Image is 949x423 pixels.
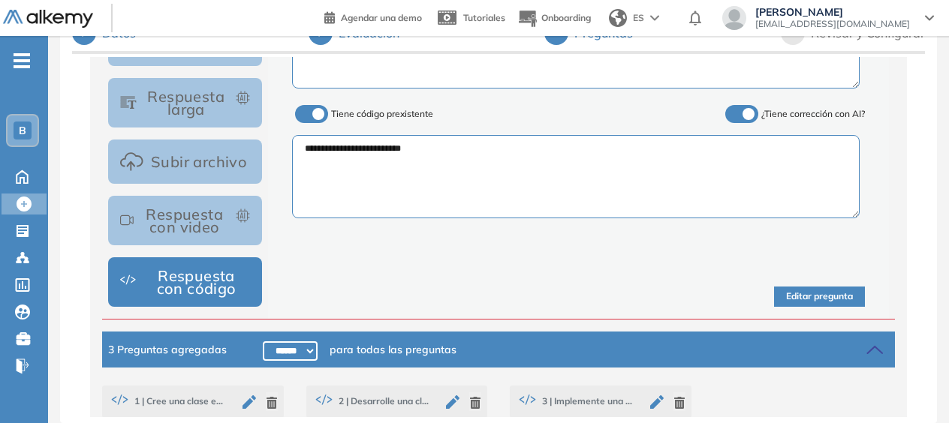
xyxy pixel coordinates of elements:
span: para todas las preguntas [330,341,456,358]
span: 3 Preguntas agregadas [108,341,227,358]
span: Onboarding [541,12,591,23]
button: Onboarding [517,2,591,34]
span: B [19,124,26,136]
div: Widget de chat [874,351,949,423]
span: Implemente una clase en Python que simule una cuenta bancaria con métodos para depositar y retira... [516,391,634,412]
a: Agendar una demo [324,7,422,25]
iframe: Chat Widget [874,351,949,423]
img: Logo [3,10,93,28]
img: world [609,9,627,27]
span: Tiene código prexistente [331,108,433,119]
button: Respuesta con video [108,196,262,245]
span: [PERSON_NAME] [755,6,910,18]
span: Agendar una demo [341,12,422,23]
img: arrow [650,15,659,21]
button: Editar pregunta [774,286,865,307]
span: ES [633,11,644,25]
span: [EMAIL_ADDRESS][DOMAIN_NAME] [755,18,910,30]
span: Desarrolle una clase en Python que modele un coche con métodos para acelerar y frenar. [312,391,431,412]
button: Respuesta larga [108,78,262,127]
span: ¿Tiene corrección con AI? [761,108,865,119]
i: - [14,59,30,62]
span: Cree una clase en Python que represente un perro con atributos de nombre y edad. [108,391,227,412]
button: Subir archivo [108,139,262,184]
button: Respuesta con código [108,257,262,307]
span: Tutoriales [463,12,505,23]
